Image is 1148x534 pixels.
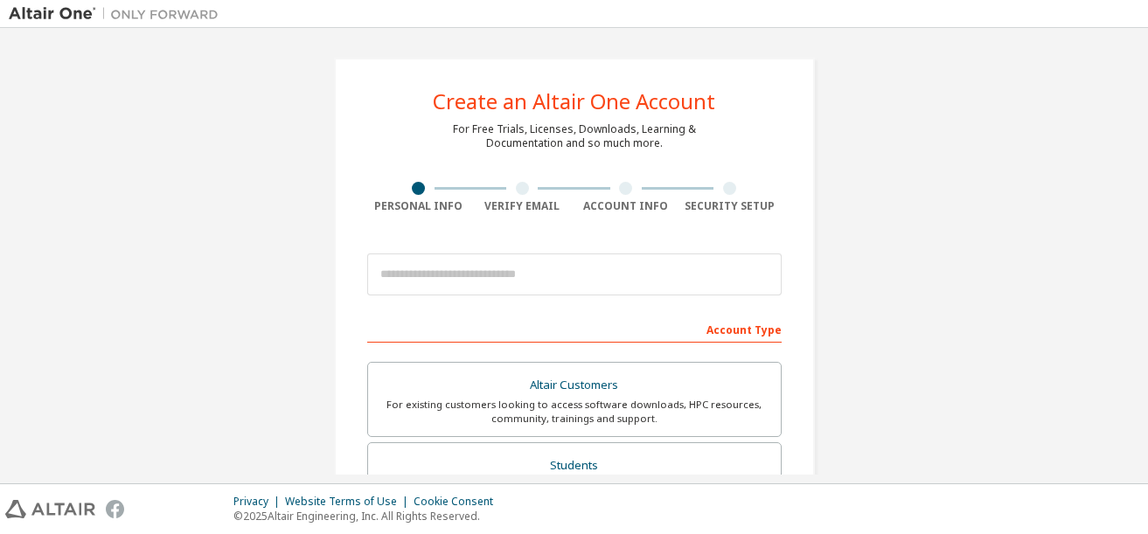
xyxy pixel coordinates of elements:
[5,500,95,518] img: altair_logo.svg
[453,122,696,150] div: For Free Trials, Licenses, Downloads, Learning & Documentation and so much more.
[106,500,124,518] img: facebook.svg
[678,199,782,213] div: Security Setup
[379,398,770,426] div: For existing customers looking to access software downloads, HPC resources, community, trainings ...
[367,199,471,213] div: Personal Info
[233,509,504,524] p: © 2025 Altair Engineering, Inc. All Rights Reserved.
[379,454,770,478] div: Students
[285,495,414,509] div: Website Terms of Use
[433,91,715,112] div: Create an Altair One Account
[379,373,770,398] div: Altair Customers
[470,199,574,213] div: Verify Email
[414,495,504,509] div: Cookie Consent
[233,495,285,509] div: Privacy
[367,315,782,343] div: Account Type
[574,199,678,213] div: Account Info
[9,5,227,23] img: Altair One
